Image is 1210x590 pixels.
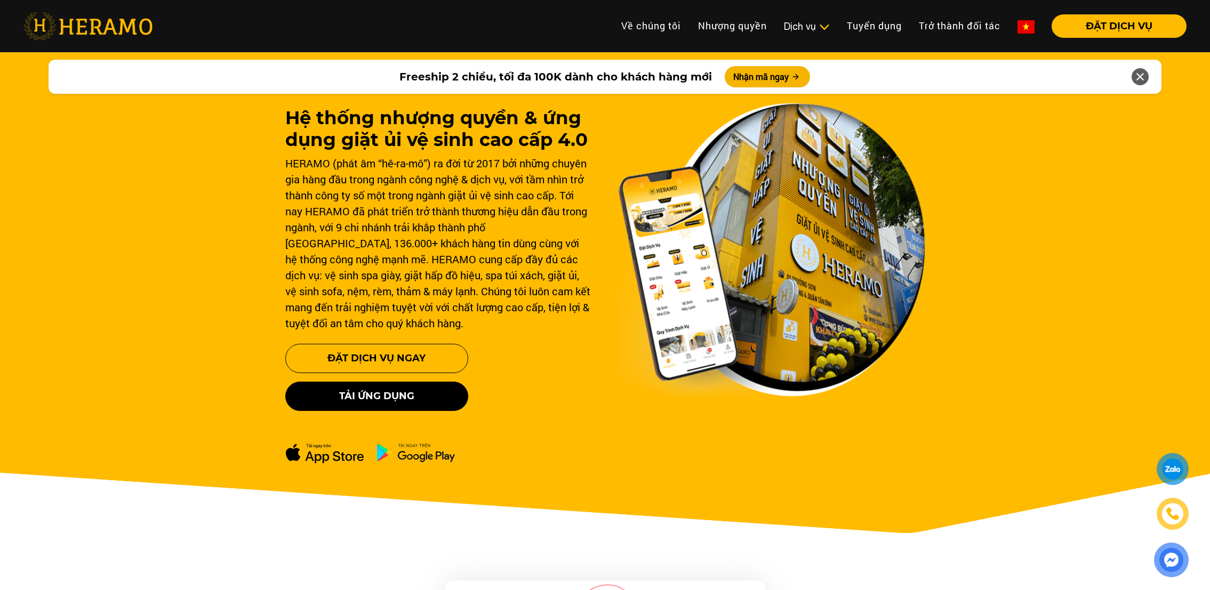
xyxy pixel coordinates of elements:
[690,14,775,37] a: Nhượng quyền
[285,155,592,331] div: HERAMO (phát âm “hê-ra-mô”) ra đời từ 2017 bởi những chuyên gia hàng đầu trong ngành công nghệ & ...
[23,12,153,40] img: heramo-logo.png
[613,14,690,37] a: Về chúng tôi
[285,443,364,464] img: apple-dowload
[618,103,925,397] img: banner
[1043,21,1187,31] a: ĐẶT DỊCH VỤ
[285,107,592,151] h1: Hệ thống nhượng quyền & ứng dụng giặt ủi vệ sinh cao cấp 4.0
[399,69,712,85] span: Freeship 2 chiều, tối đa 100K dành cho khách hàng mới
[819,22,830,33] img: subToggleIcon
[725,66,810,87] button: Nhận mã ngay
[1167,508,1179,520] img: phone-icon
[838,14,910,37] a: Tuyển dụng
[910,14,1009,37] a: Trở thành đối tác
[784,19,830,34] div: Dịch vụ
[376,443,455,462] img: ch-dowload
[285,382,468,411] button: Tải ứng dụng
[285,344,468,373] button: Đặt Dịch Vụ Ngay
[1017,20,1035,34] img: vn-flag.png
[1052,14,1187,38] button: ĐẶT DỊCH VỤ
[1158,499,1187,528] a: phone-icon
